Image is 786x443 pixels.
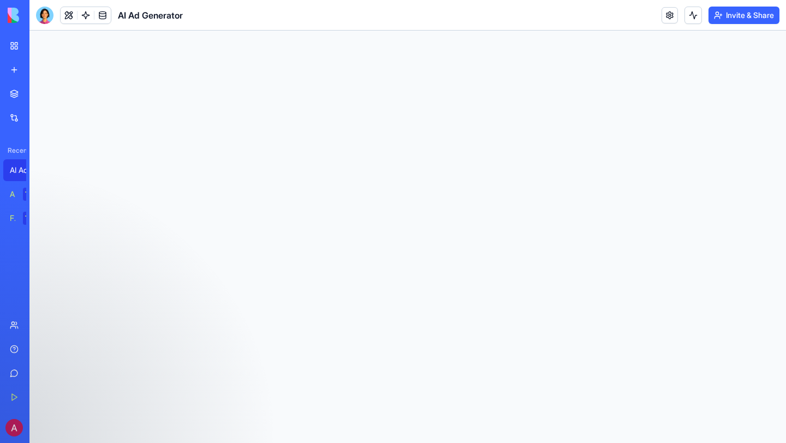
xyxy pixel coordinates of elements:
[23,188,40,201] div: TRY
[5,419,23,436] img: ACg8ocI19S9v8V8NnvftU8CmpE9Cr5gjK1fmqHLjAkwzaMKG3Om3Ww=s96-c
[3,159,47,181] a: AI Ad Generator
[10,189,15,200] div: AI Logo Generator
[10,213,15,224] div: Feedback Form
[23,212,40,225] div: TRY
[156,361,374,438] iframe: Intercom notifications message
[3,183,47,205] a: AI Logo GeneratorTRY
[10,165,40,176] div: AI Ad Generator
[3,207,47,229] a: Feedback FormTRY
[3,146,26,155] span: Recent
[8,8,75,23] img: logo
[118,9,183,22] span: AI Ad Generator
[708,7,779,24] button: Invite & Share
